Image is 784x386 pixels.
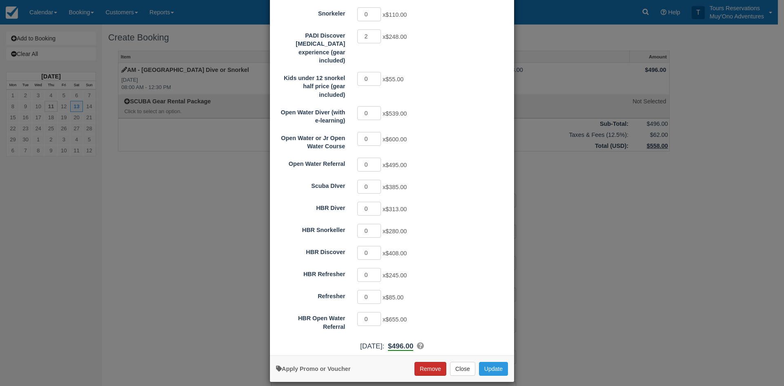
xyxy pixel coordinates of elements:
label: Kids under 12 snorkel half price (gear included) [270,71,351,99]
input: Snorkeler [357,7,381,21]
span: $496.00 [388,342,413,350]
span: x [383,272,407,279]
label: Open Water or Jr Open Water Course [270,131,351,151]
input: Open Water Referral [357,158,381,172]
label: Open Water Diver (with e-learning) [270,105,351,125]
label: HBR Discover [270,245,351,257]
span: x [383,316,407,323]
span: $245.00 [385,272,407,279]
div: : [270,341,514,351]
label: HBR Open Water Referral [270,311,351,331]
button: Update [479,362,508,376]
label: HBR Diver [270,201,351,212]
input: Refresher [357,290,381,304]
span: x [383,228,407,234]
label: HBR Refresher [270,267,351,279]
span: x [383,250,407,257]
label: Snorkeler [270,7,351,18]
button: Close [450,362,475,376]
input: Kids under 12 snorkel half price (gear included) [357,72,381,86]
span: x [383,294,403,301]
span: x [383,136,407,143]
label: PADI Discover Scuba Diving experience (gear included) [270,29,351,65]
span: $385.00 [385,184,407,190]
span: $600.00 [385,136,407,143]
span: x [383,110,407,117]
input: HBR Snorkeller [357,224,381,238]
span: x [383,76,403,83]
span: x [383,162,407,168]
span: x [383,11,407,18]
span: x [383,184,407,190]
label: Refresher [270,289,351,301]
span: $280.00 [385,228,407,234]
span: $495.00 [385,162,407,168]
span: $655.00 [385,316,407,323]
span: [DATE] [360,342,382,350]
span: $248.00 [385,33,407,40]
button: Remove [414,362,446,376]
label: Open Water Referral [270,157,351,168]
input: Scuba DIver [357,180,381,194]
a: Apply Voucher [276,366,350,372]
label: Scuba DIver [270,179,351,190]
span: $313.00 [385,206,407,212]
span: $110.00 [385,11,407,18]
span: $85.00 [385,294,403,301]
input: PADI Discover Scuba Diving experience (gear included) [357,29,381,43]
span: $55.00 [385,76,403,83]
label: HBR Snorkeller [270,223,351,234]
span: $408.00 [385,250,407,257]
input: HBR Open Water Referral [357,312,381,326]
input: Open Water or Jr Open Water Course [357,132,381,146]
input: HBR Diver [357,202,381,216]
span: x [383,206,407,212]
input: HBR Refresher [357,268,381,282]
span: $539.00 [385,110,407,117]
input: Open Water Diver (with e-learning) [357,106,381,120]
span: x [383,33,407,40]
input: HBR Discover [357,246,381,260]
